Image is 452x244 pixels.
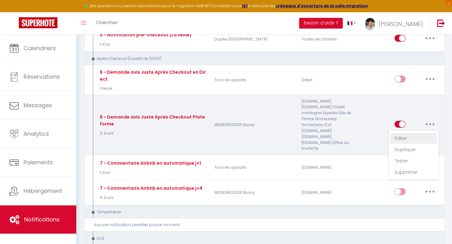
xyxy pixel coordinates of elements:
a: ... [PERSON_NAME] [361,12,431,34]
div: [DOMAIN_NAME] [298,158,356,177]
div: Après Checkout (à partir de 12h00) [90,56,432,62]
div: Co2 [90,236,432,241]
p: Duplex [GEOGRAPHIC_DATA] [210,30,298,48]
p: 2 Jours [98,130,206,136]
a: créneaux d'ouverture de la salle migration [276,3,368,8]
div: 7 - Commentaire Airbnb en automatique j+1 [98,160,201,167]
div: 7 - Commentaire Airbnb en automatique j+4 [98,185,202,192]
p: Tous les apparts [210,158,298,177]
a: Dupliquer [390,144,437,155]
img: ... [365,18,375,30]
span: Réservations [24,73,60,81]
span: Notifications [24,215,60,223]
span: Chercher [96,19,117,26]
a: Supprimer [390,167,437,178]
span: [PERSON_NAME] [379,20,423,28]
button: Besoin d'aide ? [299,18,343,29]
div: 6 - Demande avis Juste Après Checkout Plateforme [98,114,206,127]
span: Paiements [24,158,53,166]
span: Hébergement [24,187,62,195]
img: logout [437,19,445,27]
span: Calendriers [24,44,56,52]
p: 1 Jour [98,170,201,176]
iframe: Chat [425,216,447,239]
a: ICI [242,3,248,8]
span: Analytics [24,130,49,138]
p: WONDERLODGE Bussy [210,183,298,202]
div: Toutes les chaines [298,30,356,48]
p: 1 Jour [98,41,192,47]
a: Chercher [91,12,122,34]
div: [DOMAIN_NAME] [298,183,356,202]
div: 6 - Demande avis Juste Après Checkout en Direct [98,69,206,82]
a: Editer [390,133,437,144]
span: Messages [24,101,52,109]
button: Ouvrir le widget de chat LiveChat [5,3,24,21]
p: Tous les apparts [210,69,298,92]
p: 1 Heure [98,86,206,92]
div: Aucune notification planifiée pour le moment. [94,222,439,228]
img: Super Booking [19,17,57,28]
p: WONDERLODGE Bussy [210,98,298,152]
a: Tester [390,156,437,166]
p: 4 Jours [98,195,202,201]
div: Direct [298,69,356,92]
div: [DOMAIN_NAME] [DOMAIN_NAME] Chalet montagne Expedia Gite de France Homeaway Homeaway iCal [DOMAIN... [298,98,356,152]
div: Température [90,209,432,215]
div: 5 - Notification pre-checkout (La veille) [98,31,192,38]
